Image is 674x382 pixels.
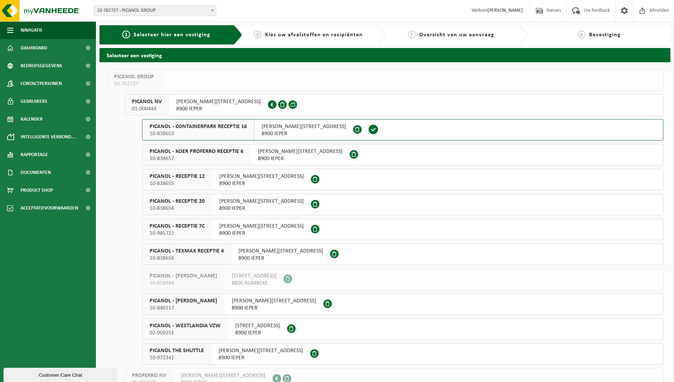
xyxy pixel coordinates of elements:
[142,144,663,165] button: PICANOL - KOER PROFERRO RECEPTIE 6 10-838657 [PERSON_NAME][STREET_ADDRESS]8900 IEPER
[150,354,204,361] span: 10-972341
[94,6,216,16] span: 10-762727 - PICANOL GROUP
[21,128,76,146] span: Intelligente verbond...
[219,173,304,180] span: [PERSON_NAME][STREET_ADDRESS]
[142,244,663,265] button: PICANOL - TEXMAX RECEPTIE 4 10-838656 [PERSON_NAME][STREET_ADDRESS]8900 IEPER
[150,230,205,237] span: 10-985722
[219,180,304,187] span: 8900 IEPER
[254,31,261,38] span: 2
[150,248,224,255] span: PICANOL - TEXMAX RECEPTIE 4
[150,347,204,354] span: PICANOL THE SHUTTLE
[150,272,217,280] span: PICANOL - [PERSON_NAME]
[142,194,663,215] button: PICANOL - RECEPTIE 20 10-838654 [PERSON_NAME][STREET_ADDRESS]8900 IEPER
[132,372,166,379] span: PROFERRO NV
[142,318,663,340] button: PICANOL - WESTLANDIA VZW 02-009251 [STREET_ADDRESS]8900 IEPER
[219,347,303,354] span: [PERSON_NAME][STREET_ADDRESS]
[265,32,363,38] span: Kies uw afvalstoffen en recipiënten
[99,48,670,62] h2: Selecteer een vestiging
[122,31,130,38] span: 1
[219,205,304,212] span: 8900 IEPER
[150,329,221,336] span: 02-009251
[232,297,316,304] span: [PERSON_NAME][STREET_ADDRESS]
[132,98,162,105] span: PICANOL NV
[150,173,205,180] span: PICANOL - RECEPTIE 12
[176,105,261,112] span: 8900 IEPER
[4,366,119,382] iframe: chat widget
[150,205,205,212] span: 10-838654
[238,255,323,262] span: 8900 IEPER
[258,148,343,155] span: [PERSON_NAME][STREET_ADDRESS]
[150,130,247,137] span: 10-838653
[142,343,663,365] button: PICANOL THE SHUTTLE 10-972341 [PERSON_NAME][STREET_ADDRESS]8900 IEPER
[235,329,280,336] span: 8900 IEPER
[21,199,78,217] span: Acceptatievoorwaarden
[150,155,243,162] span: 10-838657
[578,31,586,38] span: 4
[150,180,205,187] span: 10-838655
[21,75,62,92] span: Contactpersonen
[232,272,276,280] span: [STREET_ADDRESS]
[21,92,47,110] span: Gebruikers
[181,372,265,379] span: [PERSON_NAME][STREET_ADDRESS]
[21,57,62,75] span: Bedrijfsgegevens
[21,164,51,181] span: Documenten
[150,223,205,230] span: PICANOL - RECEPTIE 7C
[124,94,663,116] button: PICANOL NV 01-000444 [PERSON_NAME][STREET_ADDRESS]8900 IEPER
[176,98,261,105] span: [PERSON_NAME][STREET_ADDRESS]
[114,80,154,87] span: 10-762727
[232,280,276,287] span: 8800 RUMBEKE
[132,105,162,112] span: 01-000444
[219,198,304,205] span: [PERSON_NAME][STREET_ADDRESS]
[487,8,523,13] strong: [PERSON_NAME]
[21,181,53,199] span: Product Shop
[258,155,343,162] span: 8900 IEPER
[142,293,663,315] button: PICANOL - [PERSON_NAME] 10-846117 [PERSON_NAME][STREET_ADDRESS]8900 IEPER
[219,230,304,237] span: 8900 IEPER
[150,304,217,312] span: 10-846117
[21,146,48,164] span: Rapportage
[419,32,494,38] span: Overzicht van uw aanvraag
[238,248,323,255] span: [PERSON_NAME][STREET_ADDRESS]
[150,148,243,155] span: PICANOL - KOER PROFERRO RECEPTIE 6
[21,21,43,39] span: Navigatie
[219,223,304,230] span: [PERSON_NAME][STREET_ADDRESS]
[21,110,43,128] span: Kalender
[150,280,217,287] span: 10-858984
[134,32,210,38] span: Selecteer hier een vestiging
[408,31,416,38] span: 3
[142,219,663,240] button: PICANOL - RECEPTIE 7C 10-985722 [PERSON_NAME][STREET_ADDRESS]8900 IEPER
[235,322,280,329] span: [STREET_ADDRESS]
[142,169,663,190] button: PICANOL - RECEPTIE 12 10-838655 [PERSON_NAME][STREET_ADDRESS]8900 IEPER
[219,354,303,361] span: 8900 IEPER
[150,123,247,130] span: PICANOL - CONTAINERPARK RECEPTIE 16
[261,130,346,137] span: 8900 IEPER
[150,198,205,205] span: PICANOL - RECEPTIE 20
[94,5,216,16] span: 10-762727 - PICANOL GROUP
[114,73,154,80] span: PICANOL GROUP
[261,123,346,130] span: [PERSON_NAME][STREET_ADDRESS]
[589,32,621,38] span: Bevestiging
[150,297,217,304] span: PICANOL - [PERSON_NAME]
[21,39,47,57] span: Dashboard
[150,322,221,329] span: PICANOL - WESTLANDIA VZW
[142,119,663,140] button: PICANOL - CONTAINERPARK RECEPTIE 16 10-838653 [PERSON_NAME][STREET_ADDRESS]8900 IEPER
[232,304,316,312] span: 8900 IEPER
[150,255,224,262] span: 10-838656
